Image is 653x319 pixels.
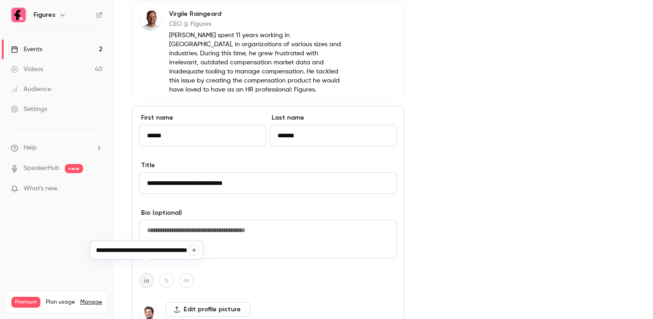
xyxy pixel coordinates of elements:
p: [PERSON_NAME] spent 11 years working in [GEOGRAPHIC_DATA], in organizations of various sizes and ... [169,31,346,94]
label: First name [139,113,266,122]
label: Last name [270,113,397,122]
label: Title [139,161,397,170]
div: Virgile RaingeardVirgile RaingeardCEO @ Figures[PERSON_NAME] spent 11 years working in [GEOGRAPHI... [132,0,404,102]
span: Help [24,143,37,153]
div: Videos [11,65,43,74]
label: Edit profile picture [166,302,250,317]
li: help-dropdown-opener [11,143,102,153]
span: What's new [24,184,58,193]
p: CEO @ Figures [169,19,346,29]
iframe: Noticeable Trigger [92,185,102,193]
label: Bio (optional) [139,208,397,217]
div: Events [11,45,42,54]
span: Plan usage [46,299,75,306]
img: Virgile Raingeard [140,9,161,30]
img: Figures [11,8,26,22]
h6: Figures [34,10,55,19]
div: Audience [11,85,51,94]
div: Settings [11,105,47,114]
span: new [65,164,83,173]
span: Premium [11,297,40,308]
a: SpeakerHub [24,164,59,173]
a: Manage [80,299,102,306]
p: Virgile Raingeard [169,10,346,19]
